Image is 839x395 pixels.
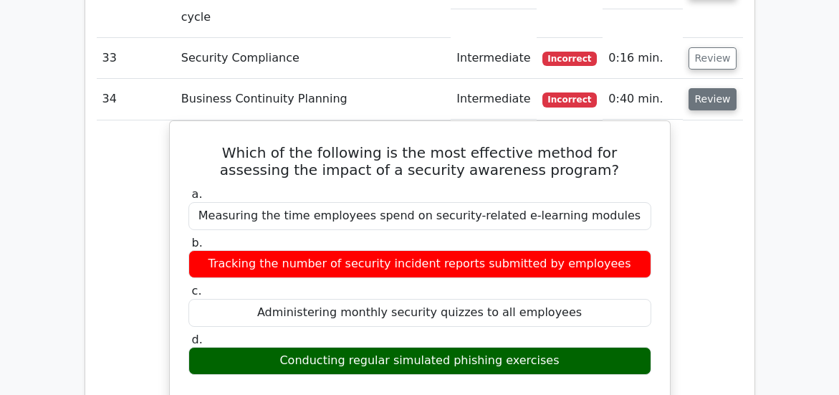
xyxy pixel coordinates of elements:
span: Incorrect [542,52,598,66]
div: Tracking the number of security incident reports submitted by employees [188,250,651,278]
div: Administering monthly security quizzes to all employees [188,299,651,327]
td: Intermediate [451,38,536,79]
span: c. [192,284,202,298]
td: 0:40 min. [603,79,682,120]
td: 0:16 min. [603,38,682,79]
td: 34 [97,79,176,120]
span: d. [192,333,203,346]
h5: Which of the following is the most effective method for assessing the impact of a security awaren... [187,144,653,179]
td: Intermediate [451,79,536,120]
td: 33 [97,38,176,79]
button: Review [689,47,737,70]
span: Incorrect [542,92,598,107]
span: a. [192,187,203,201]
td: Security Compliance [176,38,451,79]
span: b. [192,236,203,249]
div: Measuring the time employees spend on security-related e-learning modules [188,202,651,230]
button: Review [689,88,737,110]
div: Conducting regular simulated phishing exercises [188,347,651,375]
td: Business Continuity Planning [176,79,451,120]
